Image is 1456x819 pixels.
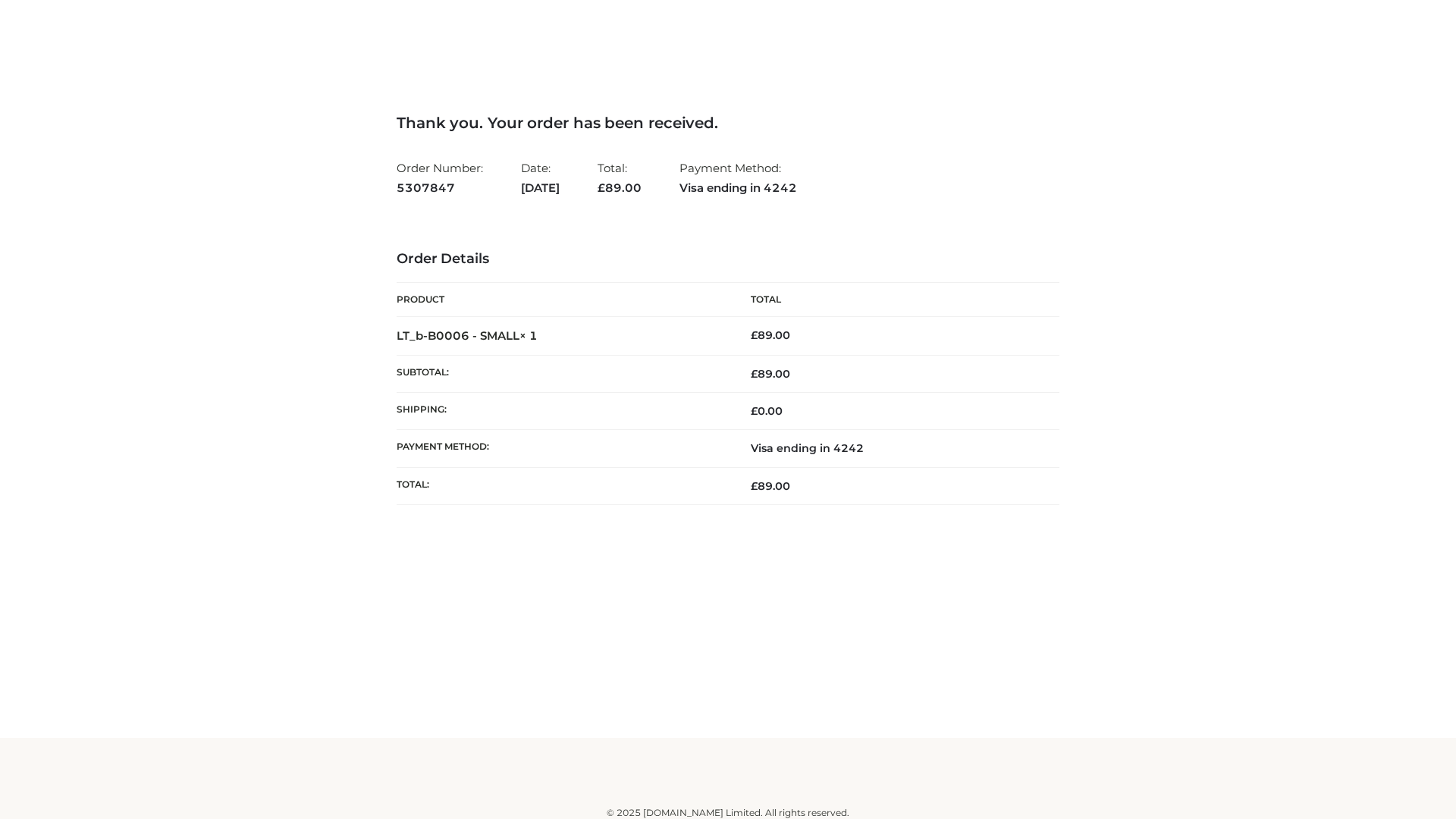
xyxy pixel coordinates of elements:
li: Total: [598,155,642,201]
h3: Thank you. Your order has been received. [397,114,1059,132]
span: 89.00 [751,479,790,493]
span: £ [751,404,758,418]
th: Total [728,283,1059,317]
li: Order Number: [397,155,483,201]
strong: [DATE] [521,178,560,198]
li: Date: [521,155,560,201]
span: 89.00 [751,367,790,381]
strong: × 1 [519,328,538,343]
strong: LT_b-B0006 - SMALL [397,328,538,343]
strong: Visa ending in 4242 [679,178,797,198]
h3: Order Details [397,251,1059,268]
strong: 5307847 [397,178,483,198]
th: Total: [397,467,728,504]
bdi: 0.00 [751,404,783,418]
span: £ [751,328,758,342]
span: 89.00 [598,180,642,195]
td: Visa ending in 4242 [728,430,1059,467]
span: £ [751,479,758,493]
li: Payment Method: [679,155,797,201]
th: Payment method: [397,430,728,467]
span: £ [751,367,758,381]
th: Shipping: [397,393,728,430]
th: Subtotal: [397,355,728,392]
bdi: 89.00 [751,328,790,342]
span: £ [598,180,605,195]
th: Product [397,283,728,317]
